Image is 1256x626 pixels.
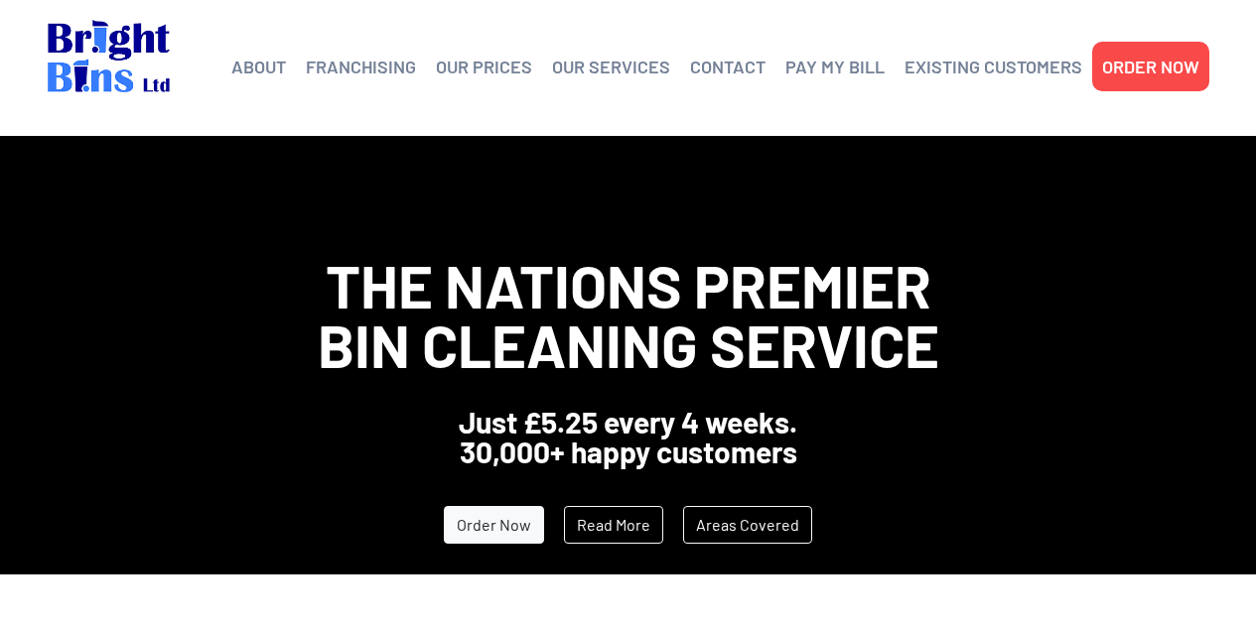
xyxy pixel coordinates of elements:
a: Read More [564,506,663,544]
a: FRANCHISING [306,52,416,81]
span: The Nations Premier Bin Cleaning Service [318,249,939,380]
a: OUR SERVICES [552,52,670,81]
a: OUR PRICES [436,52,532,81]
a: CONTACT [690,52,766,81]
a: PAY MY BILL [785,52,885,81]
a: EXISTING CUSTOMERS [905,52,1082,81]
a: Areas Covered [683,506,812,544]
a: ABOUT [231,52,286,81]
a: Order Now [444,506,544,544]
a: ORDER NOW [1102,52,1199,81]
